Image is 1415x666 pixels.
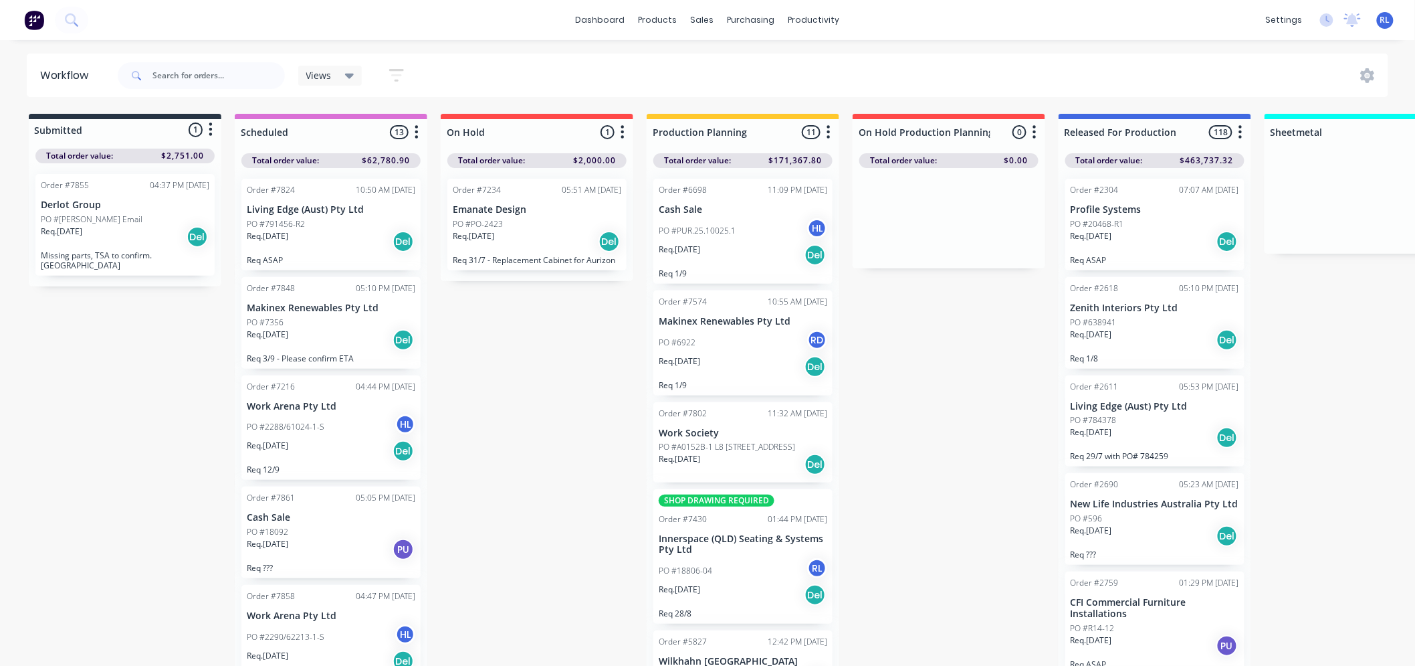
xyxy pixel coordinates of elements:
div: Order #7430 [659,513,707,525]
p: Req. [DATE] [247,230,288,242]
div: PU [393,539,414,560]
p: PO #596 [1071,513,1103,525]
div: Del [804,454,826,475]
span: Total order value: [458,155,525,167]
div: 05:10 PM [DATE] [356,282,415,295]
div: Order #785504:37 PM [DATE]Derlot GroupPO #[PERSON_NAME] EmailReq.[DATE]DelMissing parts, TSA to c... [35,174,215,276]
div: Order #7216 [247,381,295,393]
span: $2,751.00 [161,150,204,162]
p: CFI Commercial Furniture Installations [1071,597,1239,620]
span: Total order value: [664,155,731,167]
p: PO #2290/62213-1-S [247,631,324,643]
div: 04:37 PM [DATE] [150,179,209,191]
div: 01:44 PM [DATE] [768,513,827,525]
div: Order #6698 [659,184,707,196]
div: Order #7861 [247,492,295,504]
div: Order #230407:07 AM [DATE]Profile SystemsPO #20468-R1Req.[DATE]DelReq ASAP [1065,179,1244,270]
div: Order #5827 [659,636,707,648]
p: Emanate Design [453,204,621,216]
div: Workflow [40,68,95,84]
div: Del [598,231,620,252]
p: Req. [DATE] [659,453,700,465]
p: Req. [DATE] [1071,230,1112,242]
p: Req. [DATE] [1071,426,1112,438]
div: Order #7848 [247,282,295,295]
div: Order #7855 [41,179,89,191]
span: Total order value: [1076,155,1143,167]
div: 11:09 PM [DATE] [768,184,827,196]
div: Del [804,584,826,606]
div: 12:42 PM [DATE] [768,636,827,648]
div: products [632,10,684,30]
div: Order #269005:23 AM [DATE]New Life Industries Australia Pty LtdPO #596Req.[DATE]DelReq ??? [1065,473,1244,565]
p: Req 12/9 [247,465,415,475]
div: Order #7234 [453,184,501,196]
p: Req 3/9 - Please confirm ETA [247,353,415,363]
div: Order #2759 [1071,577,1119,589]
div: HL [807,218,827,238]
div: 07:07 AM [DATE] [1180,184,1239,196]
p: PO #6922 [659,337,695,349]
p: Req. [DATE] [659,584,700,596]
div: Order #2690 [1071,479,1119,491]
p: Living Edge (Aust) Pty Ltd [1071,401,1239,412]
p: Req 1/8 [1071,353,1239,363]
a: dashboard [569,10,632,30]
p: New Life Industries Australia Pty Ltd [1071,499,1239,510]
p: Derlot Group [41,199,209,211]
p: PO #A0152B-1 L8 [STREET_ADDRESS] [659,441,795,453]
div: Order #784805:10 PM [DATE]Makinex Renewables Pty LtdPO #7356Req.[DATE]DelReq 3/9 - Please confirm... [241,277,421,369]
div: PU [1216,635,1238,657]
p: Zenith Interiors Pty Ltd [1071,303,1239,314]
p: Innerspace (QLD) Seating & Systems Pty Ltd [659,533,827,556]
span: $2,000.00 [573,155,616,167]
div: Order #7574 [659,296,707,308]
p: PO #18092 [247,526,288,538]
p: PO #PO-2423 [453,218,503,230]
div: 11:32 AM [DATE] [768,408,827,420]
p: Req. [DATE] [247,650,288,662]
div: Del [393,440,414,462]
div: Del [1216,231,1238,252]
p: Req. [DATE] [1071,329,1112,341]
div: Del [393,329,414,351]
div: SHOP DRAWING REQUIRED [659,495,774,507]
p: PO #791456-R2 [247,218,305,230]
p: Req ASAP [1071,255,1239,265]
p: Cash Sale [659,204,827,216]
div: Order #721604:44 PM [DATE]Work Arena Pty LtdPO #2288/61024-1-SHLReq.[DATE]DelReq 12/9 [241,376,421,481]
p: Req 1/9 [659,268,827,278]
p: Req. [DATE] [41,226,82,238]
p: Req. [DATE] [659,244,700,256]
p: Req. [DATE] [247,440,288,452]
span: RL [1380,14,1390,26]
span: $0.00 [1004,155,1028,167]
div: SHOP DRAWING REQUIREDOrder #743001:44 PM [DATE]Innerspace (QLD) Seating & Systems Pty LtdPO #1880... [653,489,833,625]
span: $171,367.80 [768,155,822,167]
span: Total order value: [46,150,113,162]
div: Del [187,226,208,248]
input: Search for orders... [152,62,285,89]
p: Req 1/9 [659,380,827,390]
p: PO #2288/61024-1-S [247,421,324,433]
div: 05:05 PM [DATE] [356,492,415,504]
span: Total order value: [252,155,319,167]
div: Order #780211:32 AM [DATE]Work SocietyPO #A0152B-1 L8 [STREET_ADDRESS]Req.[DATE]Del [653,402,833,483]
div: Del [1216,525,1238,547]
div: RL [807,558,827,578]
span: $463,737.32 [1180,155,1234,167]
p: Req. [DATE] [247,538,288,550]
p: Req ??? [1071,550,1239,560]
div: HL [395,414,415,434]
p: PO #638941 [1071,317,1117,329]
p: Req. [DATE] [1071,635,1112,647]
div: sales [684,10,721,30]
p: PO #R14-12 [1071,622,1115,635]
p: Req. [DATE] [453,230,494,242]
div: 05:51 AM [DATE] [562,184,621,196]
div: 04:44 PM [DATE] [356,381,415,393]
div: Order #669811:09 PM [DATE]Cash SalePO #PUR.25.10025.1HLReq.[DATE]DelReq 1/9 [653,179,833,284]
div: Order #261805:10 PM [DATE]Zenith Interiors Pty LtdPO #638941Req.[DATE]DelReq 1/8 [1065,277,1244,369]
p: Req 31/7 - Replacement Cabinet for Aurizon [453,255,621,265]
div: 05:10 PM [DATE] [1180,282,1239,295]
